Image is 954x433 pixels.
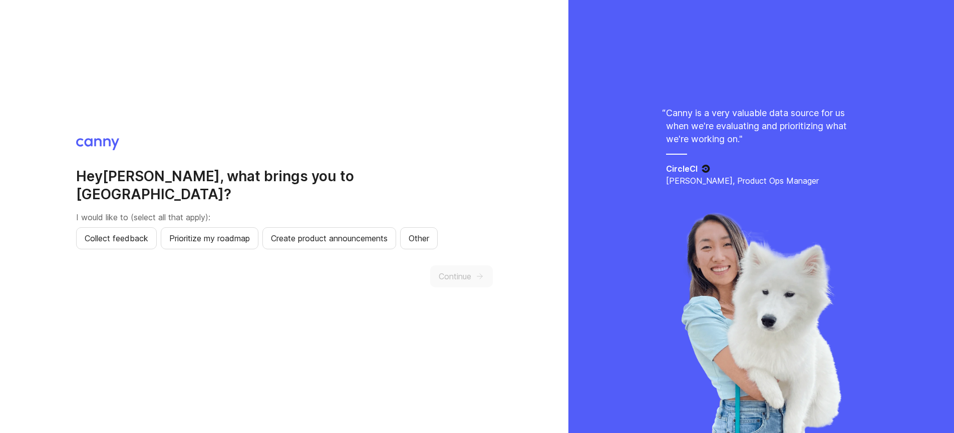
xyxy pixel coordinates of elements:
button: Prioritize my roadmap [161,227,258,249]
button: Create product announcements [262,227,396,249]
p: [PERSON_NAME], Product Ops Manager [666,175,856,187]
img: CircleCI logo [702,165,710,173]
h2: Hey [PERSON_NAME] , what brings you to [GEOGRAPHIC_DATA]? [76,167,493,203]
span: Other [409,232,429,244]
span: Collect feedback [85,232,148,244]
button: Collect feedback [76,227,157,249]
img: Canny logo [76,138,120,150]
span: Continue [439,270,471,282]
button: Continue [430,265,493,287]
button: Other [400,227,438,249]
h5: CircleCI [666,163,698,175]
img: liya-429d2be8cea6414bfc71c507a98abbfa.webp [680,213,843,433]
p: Canny is a very valuable data source for us when we're evaluating and prioritizing what we're wor... [666,107,856,146]
span: Create product announcements [271,232,388,244]
span: Prioritize my roadmap [169,232,250,244]
p: I would like to (select all that apply): [76,211,493,223]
